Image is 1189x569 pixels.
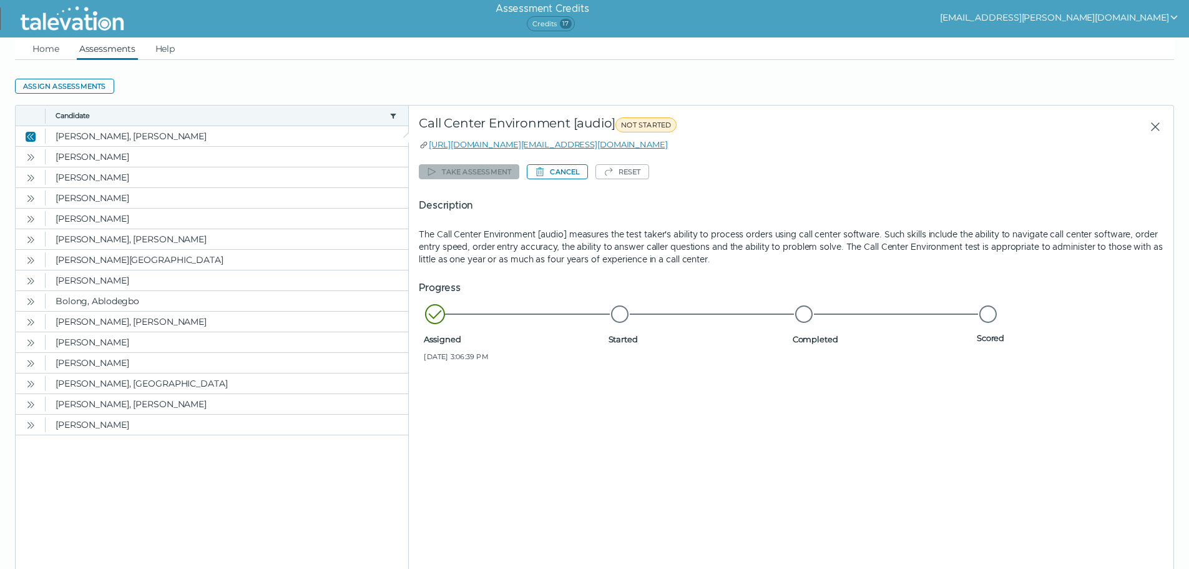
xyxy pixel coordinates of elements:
[46,167,408,187] clr-dg-cell: [PERSON_NAME]
[496,1,589,16] h6: Assessment Credits
[77,37,138,60] a: Assessments
[23,211,38,226] button: Open
[23,170,38,185] button: Open
[46,353,408,373] clr-dg-cell: [PERSON_NAME]
[23,273,38,288] button: Open
[15,3,129,34] img: Talevation_Logo_Transparent_white.png
[419,164,519,179] button: Take assessment
[419,198,1163,213] h5: Description
[26,152,36,162] cds-icon: Open
[609,334,788,344] span: Started
[26,194,36,204] cds-icon: Open
[46,374,408,393] clr-dg-cell: [PERSON_NAME], [GEOGRAPHIC_DATA]
[23,190,38,205] button: Open
[15,79,114,94] button: Assign assessments
[26,379,36,389] cds-icon: Open
[46,394,408,414] clr-dg-cell: [PERSON_NAME], [PERSON_NAME]
[429,139,667,149] a: [URL][DOMAIN_NAME][EMAIL_ADDRESS][DOMAIN_NAME]
[46,126,408,146] clr-dg-cell: [PERSON_NAME], [PERSON_NAME]
[46,415,408,435] clr-dg-cell: [PERSON_NAME]
[793,334,972,344] span: Completed
[26,400,36,410] cds-icon: Open
[46,270,408,290] clr-dg-cell: [PERSON_NAME]
[560,19,572,29] span: 17
[46,291,408,311] clr-dg-cell: Bolong, Ablodegbo
[23,417,38,432] button: Open
[46,188,408,208] clr-dg-cell: [PERSON_NAME]
[26,276,36,286] cds-icon: Open
[26,420,36,430] cds-icon: Open
[615,117,677,132] span: NOT STARTED
[419,228,1163,265] p: The Call Center Environment [audio] measures the test taker's ability to process orders using cal...
[424,334,603,344] span: Assigned
[595,164,649,179] button: Reset
[26,338,36,348] cds-icon: Open
[1140,116,1163,138] button: Close
[46,229,408,249] clr-dg-cell: [PERSON_NAME], [PERSON_NAME]
[26,235,36,245] cds-icon: Open
[388,111,398,121] button: candidate filter
[940,10,1179,25] button: show user actions
[23,376,38,391] button: Open
[56,111,384,121] button: Candidate
[527,164,587,179] button: Cancel
[977,333,1156,343] span: Scored
[26,359,36,369] cds-icon: Open
[46,332,408,352] clr-dg-cell: [PERSON_NAME]
[419,116,911,138] div: Call Center Environment [audio]
[26,317,36,327] cds-icon: Open
[23,294,38,309] button: Open
[23,252,38,267] button: Open
[23,314,38,329] button: Open
[23,232,38,247] button: Open
[46,250,408,270] clr-dg-cell: [PERSON_NAME][GEOGRAPHIC_DATA]
[26,173,36,183] cds-icon: Open
[527,16,574,31] span: Credits
[23,335,38,350] button: Open
[23,355,38,370] button: Open
[46,312,408,332] clr-dg-cell: [PERSON_NAME], [PERSON_NAME]
[46,147,408,167] clr-dg-cell: [PERSON_NAME]
[23,149,38,164] button: Open
[153,37,178,60] a: Help
[46,209,408,229] clr-dg-cell: [PERSON_NAME]
[26,297,36,307] cds-icon: Open
[23,397,38,412] button: Open
[26,132,36,142] cds-icon: Close
[26,255,36,265] cds-icon: Open
[23,129,38,144] button: Close
[30,37,62,60] a: Home
[26,214,36,224] cds-icon: Open
[419,280,1163,295] h5: Progress
[424,352,603,362] span: [DATE] 3:06:39 PM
